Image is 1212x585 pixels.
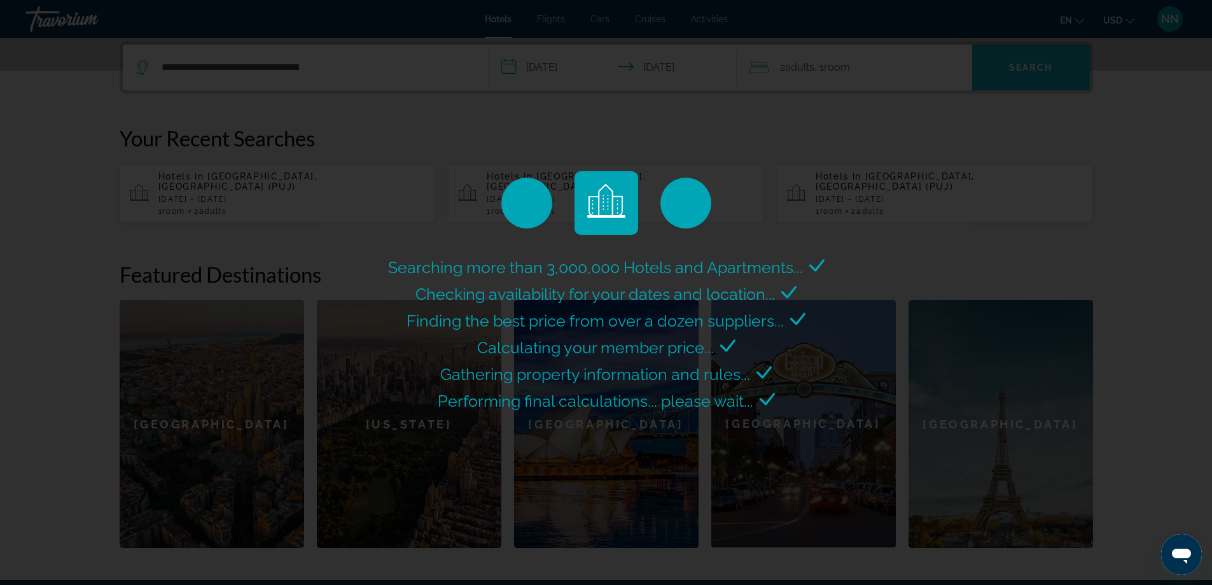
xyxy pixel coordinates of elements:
[438,391,753,411] span: Performing final calculations... please wait...
[407,311,784,330] span: Finding the best price from over a dozen suppliers...
[1161,534,1202,575] iframe: Button to launch messaging window
[440,365,750,384] span: Gathering property information and rules...
[388,258,803,277] span: Searching more than 3,000,000 Hotels and Apartments...
[415,285,775,304] span: Checking availability for your dates and location...
[477,338,714,357] span: Calculating your member price...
